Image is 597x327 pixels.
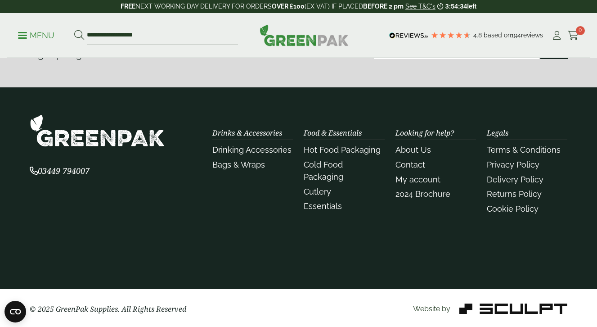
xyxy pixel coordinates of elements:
[389,32,428,39] img: REVIEWS.io
[551,31,562,40] i: My Account
[484,32,511,39] span: Based on
[395,189,450,199] a: 2024 Brochure
[212,160,265,169] a: Bags & Wraps
[487,175,543,184] a: Delivery Policy
[395,145,431,154] a: About Us
[304,145,381,154] a: Hot Food Packaging
[487,160,539,169] a: Privacy Policy
[487,189,542,199] a: Returns Policy
[272,3,305,10] strong: OVER £100
[30,165,90,176] span: 03449 794007
[473,32,484,39] span: 4.8
[413,304,450,313] span: Website by
[467,3,476,10] span: left
[18,30,54,39] a: Menu
[304,187,331,196] a: Cutlery
[260,24,349,46] img: GreenPak Supplies
[121,3,135,10] strong: FREE
[576,26,585,35] span: 0
[212,145,292,154] a: Drinking Accessories
[395,160,425,169] a: Contact
[487,204,539,213] a: Cookie Policy
[30,304,202,314] p: © 2025 GreenPak Supplies. All Rights Reserved
[304,160,343,182] a: Cold Food Packaging
[395,175,440,184] a: My account
[459,304,567,314] img: Sculpt
[445,3,467,10] span: 3:54:34
[568,31,579,40] i: Cart
[18,30,54,41] p: Menu
[431,31,471,39] div: 4.78 Stars
[405,3,435,10] a: See T&C's
[304,201,342,211] a: Essentials
[568,29,579,42] a: 0
[30,114,165,147] img: GreenPak Supplies
[363,3,404,10] strong: BEFORE 2 pm
[487,145,561,154] a: Terms & Conditions
[521,32,543,39] span: reviews
[30,167,90,176] a: 03449 794007
[4,301,26,322] button: Open CMP widget
[511,32,521,39] span: 194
